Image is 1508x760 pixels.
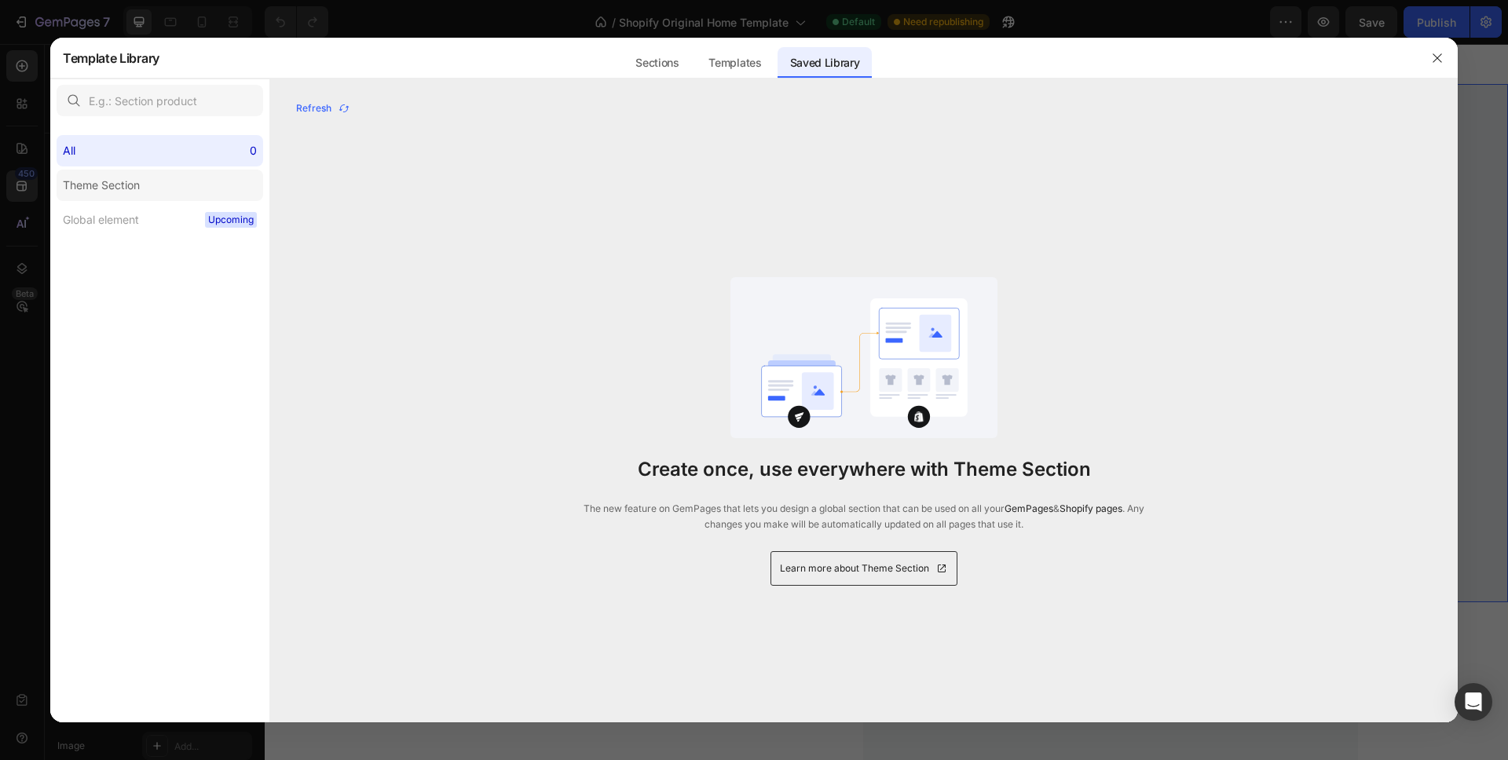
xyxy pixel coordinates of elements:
img: Alt Image [622,79,1177,558]
img: save library [730,277,997,438]
input: E.g.: Section product [57,85,263,116]
div: Theme Section [63,176,140,195]
span: Learn more about Theme Section [780,561,929,576]
div: Open Intercom Messenger [1455,683,1492,721]
div: Templates [696,47,774,79]
h1: Create once, use everywhere with Theme Section [638,457,1091,482]
div: Shop organic products [222,407,360,426]
div: 0 [250,141,257,160]
p: All the products are organic, cruelty-free and carefully sourced. The perfect blend of natural in... [186,316,552,372]
div: Saved Library [778,47,873,79]
div: Refresh [296,101,350,115]
p: The new feature on GemPages that lets you design a global section that can be used on all your & ... [584,501,1144,532]
h2: Template Library [63,38,159,79]
a: Shop organic products [185,399,397,435]
div: Global element [63,210,139,229]
div: All [63,141,75,160]
span: Shopify pages [1060,502,1122,514]
a: Learn more about Theme Section [770,551,957,586]
p: The secret of pure beauty from nature [186,204,552,300]
div: Sections [623,47,691,79]
button: Refresh [295,97,351,119]
span: Upcoming [205,212,257,228]
span: GemPages [1005,502,1053,514]
div: Row [20,49,46,63]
